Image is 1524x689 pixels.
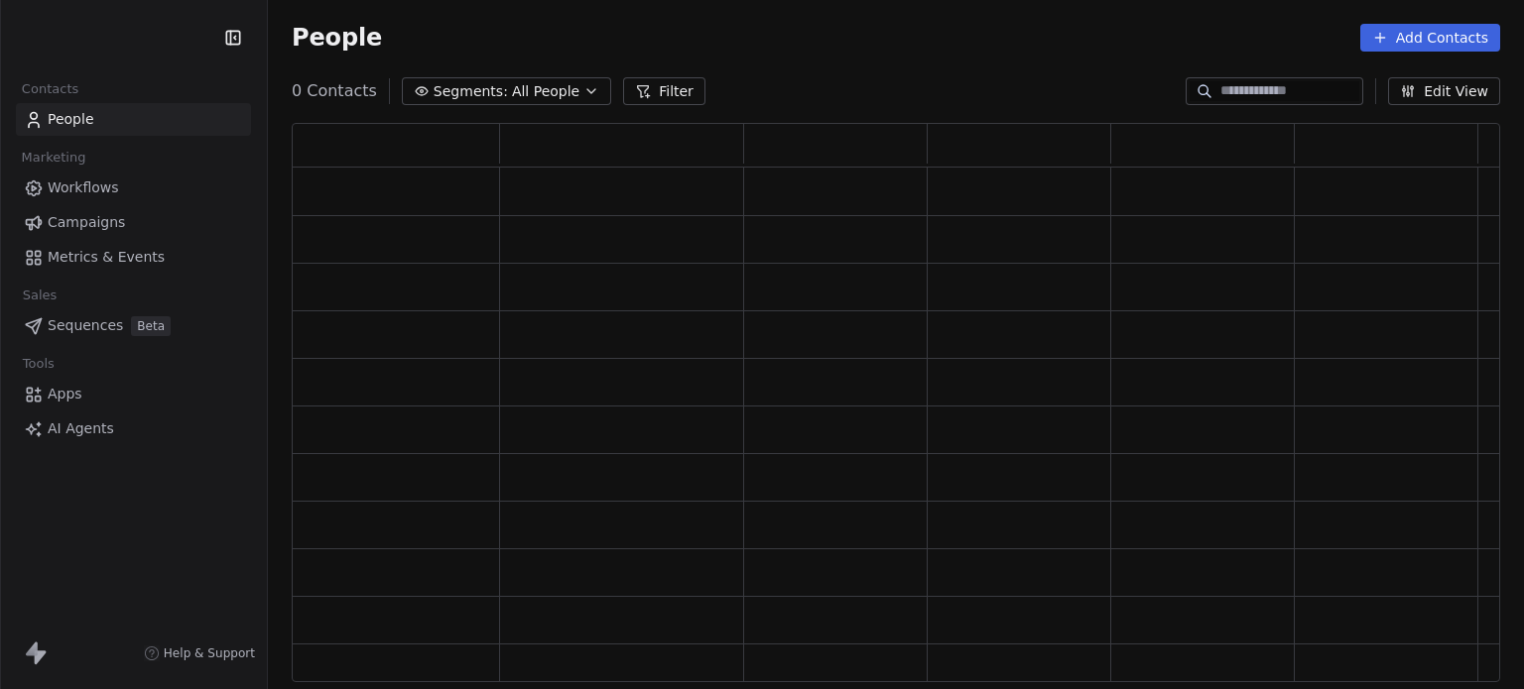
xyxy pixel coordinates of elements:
[48,177,119,198] span: Workflows
[1388,77,1500,105] button: Edit View
[48,109,94,130] span: People
[48,247,165,268] span: Metrics & Events
[14,281,65,310] span: Sales
[16,172,251,204] a: Workflows
[48,418,114,439] span: AI Agents
[16,309,251,342] a: SequencesBeta
[13,74,87,104] span: Contacts
[16,206,251,239] a: Campaigns
[131,316,171,336] span: Beta
[48,315,123,336] span: Sequences
[16,378,251,410] a: Apps
[13,143,94,172] span: Marketing
[292,79,377,103] span: 0 Contacts
[144,645,255,661] a: Help & Support
[623,77,705,105] button: Filter
[434,81,508,102] span: Segments:
[512,81,579,102] span: All People
[16,241,251,274] a: Metrics & Events
[164,645,255,661] span: Help & Support
[292,23,382,53] span: People
[1360,24,1500,52] button: Add Contacts
[16,103,251,136] a: People
[16,412,251,445] a: AI Agents
[48,212,125,233] span: Campaigns
[14,349,63,379] span: Tools
[48,384,82,404] span: Apps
